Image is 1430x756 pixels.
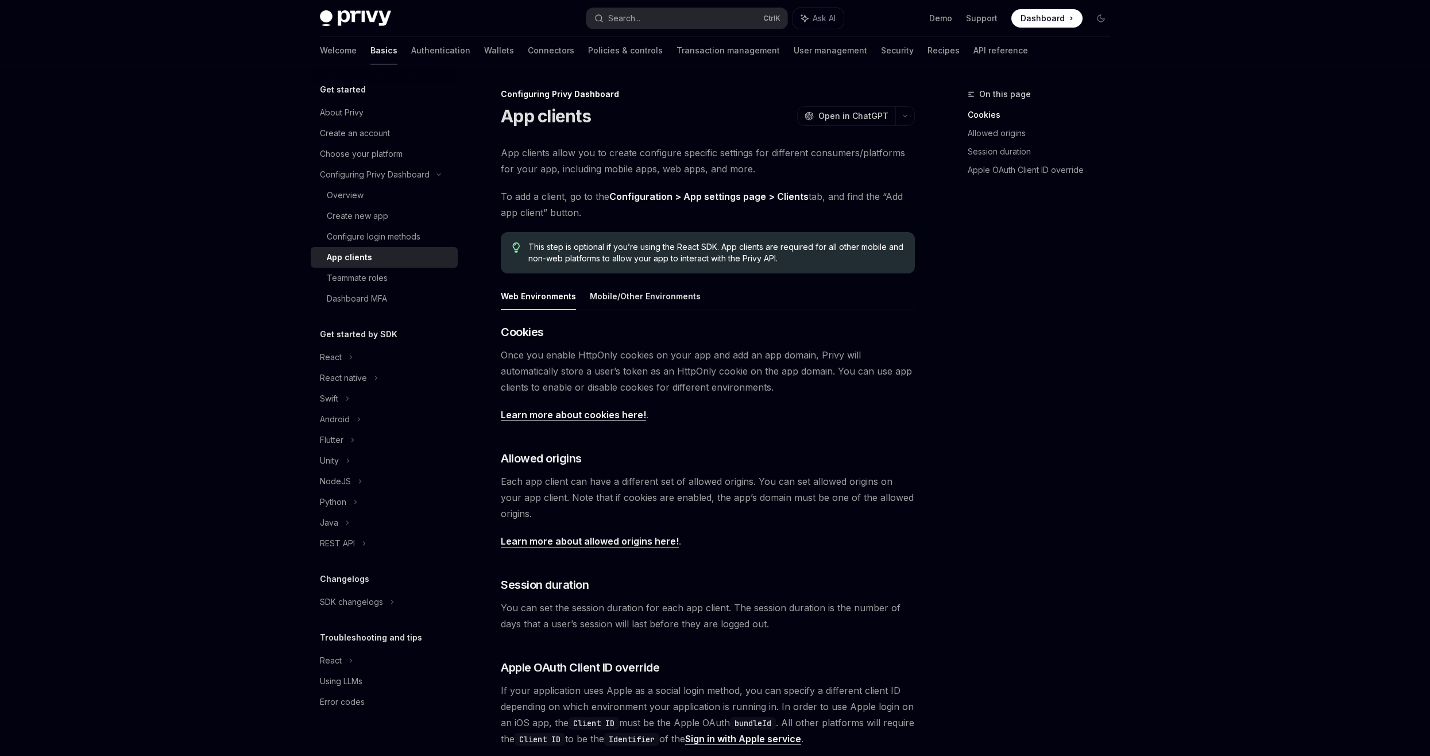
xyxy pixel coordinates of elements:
[927,37,960,64] a: Recipes
[501,577,589,593] span: Session duration
[311,268,458,288] a: Teammate roles
[515,733,565,746] code: Client ID
[973,37,1028,64] a: API reference
[501,659,659,676] span: Apple OAuth Client ID override
[311,102,458,123] a: About Privy
[320,572,369,586] h5: Changelogs
[327,250,372,264] div: App clients
[881,37,914,64] a: Security
[501,188,915,221] span: To add a client, go to the tab, and find the “Add app client” button.
[968,142,1119,161] a: Session duration
[968,124,1119,142] a: Allowed origins
[609,191,809,203] a: Configuration > App settings page > Clients
[1092,9,1110,28] button: Toggle dark mode
[311,123,458,144] a: Create an account
[512,242,520,253] svg: Tip
[501,409,646,421] a: Learn more about cookies here!
[763,14,780,23] span: Ctrl K
[968,161,1119,179] a: Apple OAuth Client ID override
[501,145,915,177] span: App clients allow you to create configure specific settings for different consumers/platforms for...
[327,209,388,223] div: Create new app
[501,324,544,340] span: Cookies
[484,37,514,64] a: Wallets
[588,37,663,64] a: Policies & controls
[311,671,458,692] a: Using LLMs
[320,654,342,668] div: React
[320,695,365,709] div: Error codes
[320,412,350,426] div: Android
[528,241,903,264] span: This step is optional if you’re using the React SDK. App clients are required for all other mobil...
[320,433,343,447] div: Flutter
[327,271,388,285] div: Teammate roles
[320,168,430,182] div: Configuring Privy Dashboard
[677,37,780,64] a: Transaction management
[528,37,574,64] a: Connectors
[501,535,679,547] a: Learn more about allowed origins here!
[320,631,422,645] h5: Troubleshooting and tips
[320,392,338,406] div: Swift
[320,126,390,140] div: Create an account
[320,495,346,509] div: Python
[370,37,397,64] a: Basics
[311,692,458,712] a: Error codes
[501,347,915,395] span: Once you enable HttpOnly cookies on your app and add an app domain, Privy will automatically stor...
[320,454,339,468] div: Unity
[501,407,915,423] span: .
[311,226,458,247] a: Configure login methods
[730,717,776,730] code: bundleId
[320,83,366,97] h5: Get started
[501,88,915,100] div: Configuring Privy Dashboard
[797,106,895,126] button: Open in ChatGPT
[320,350,342,364] div: React
[979,87,1031,101] span: On this page
[793,8,844,29] button: Ask AI
[320,537,355,550] div: REST API
[411,37,470,64] a: Authentication
[604,733,659,746] code: Identifier
[320,37,357,64] a: Welcome
[966,13,998,24] a: Support
[311,247,458,268] a: App clients
[813,13,836,24] span: Ask AI
[1021,13,1065,24] span: Dashboard
[311,185,458,206] a: Overview
[501,473,915,522] span: Each app client can have a different set of allowed origins. You can set allowed origins on your ...
[320,475,351,488] div: NodeJS
[320,516,338,530] div: Java
[501,600,915,632] span: You can set the session duration for each app client. The session duration is the number of days ...
[818,110,888,122] span: Open in ChatGPT
[320,595,383,609] div: SDK changelogs
[590,283,701,310] button: Mobile/Other Environments
[501,682,915,747] span: If your application uses Apple as a social login method, you can specify a different client ID de...
[327,230,420,244] div: Configure login methods
[608,11,640,25] div: Search...
[569,717,619,730] code: Client ID
[586,8,787,29] button: Search...CtrlK
[501,450,582,466] span: Allowed origins
[320,371,367,385] div: React native
[320,327,397,341] h5: Get started by SDK
[685,733,801,745] a: Sign in with Apple service
[968,106,1119,124] a: Cookies
[501,106,591,126] h1: App clients
[327,188,364,202] div: Overview
[320,147,403,161] div: Choose your platform
[327,292,387,306] div: Dashboard MFA
[311,288,458,309] a: Dashboard MFA
[794,37,867,64] a: User management
[320,106,364,119] div: About Privy
[501,533,915,549] span: .
[501,283,576,310] button: Web Environments
[311,206,458,226] a: Create new app
[929,13,952,24] a: Demo
[320,674,362,688] div: Using LLMs
[320,10,391,26] img: dark logo
[311,144,458,164] a: Choose your platform
[1011,9,1083,28] a: Dashboard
